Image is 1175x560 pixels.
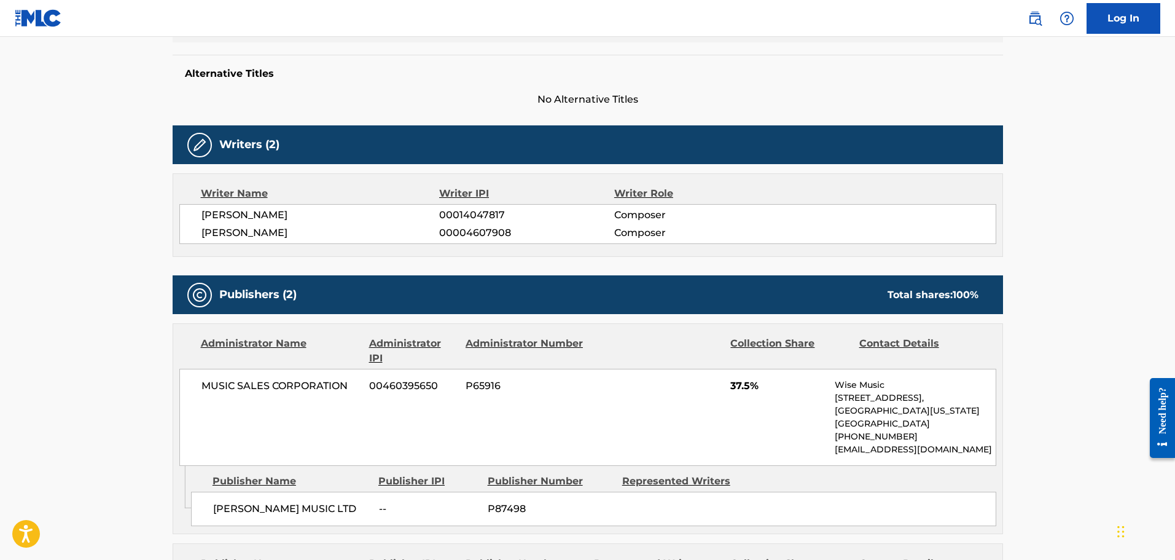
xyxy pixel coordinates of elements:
div: Publisher Number [488,474,613,489]
h5: Alternative Titles [185,68,991,80]
div: Total shares: [888,288,978,302]
span: -- [379,502,478,516]
span: No Alternative Titles [173,92,1003,107]
iframe: Chat Widget [1114,501,1175,560]
div: Represented Writers [622,474,748,489]
img: search [1028,11,1042,26]
p: [STREET_ADDRESS], [835,392,995,404]
p: [EMAIL_ADDRESS][DOMAIN_NAME] [835,443,995,456]
div: Writer Role [614,186,773,201]
p: [GEOGRAPHIC_DATA] [835,417,995,430]
div: Publisher IPI [378,474,478,489]
img: MLC Logo [15,9,62,27]
div: Writer Name [201,186,440,201]
span: [PERSON_NAME] [201,208,440,223]
p: [PHONE_NUMBER] [835,430,995,443]
p: [GEOGRAPHIC_DATA][US_STATE] [835,404,995,417]
iframe: Resource Center [1141,368,1175,467]
img: Publishers [192,288,207,302]
div: Administrator Name [201,336,360,366]
div: Administrator IPI [369,336,456,366]
span: 00460395650 [369,379,456,393]
div: Collection Share [730,336,849,366]
span: MUSIC SALES CORPORATION [201,379,361,393]
div: Help [1055,6,1079,31]
div: Writer IPI [439,186,614,201]
p: Wise Music [835,379,995,392]
img: help [1060,11,1074,26]
div: Drag [1117,513,1125,550]
a: Log In [1087,3,1160,34]
span: [PERSON_NAME] [201,226,440,240]
div: Contact Details [859,336,978,366]
span: 00004607908 [439,226,614,240]
span: Composer [614,208,773,223]
div: Administrator Number [466,336,585,366]
h5: Publishers (2) [219,288,297,302]
span: 00014047817 [439,208,614,223]
span: 100 % [953,289,978,301]
span: P65916 [466,379,585,393]
span: Composer [614,226,773,240]
h5: Writers (2) [219,138,279,152]
span: [PERSON_NAME] MUSIC LTD [213,502,370,516]
div: Publisher Name [213,474,369,489]
span: 37.5% [730,379,826,393]
span: P87498 [488,502,613,516]
a: Public Search [1023,6,1047,31]
img: Writers [192,138,207,152]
